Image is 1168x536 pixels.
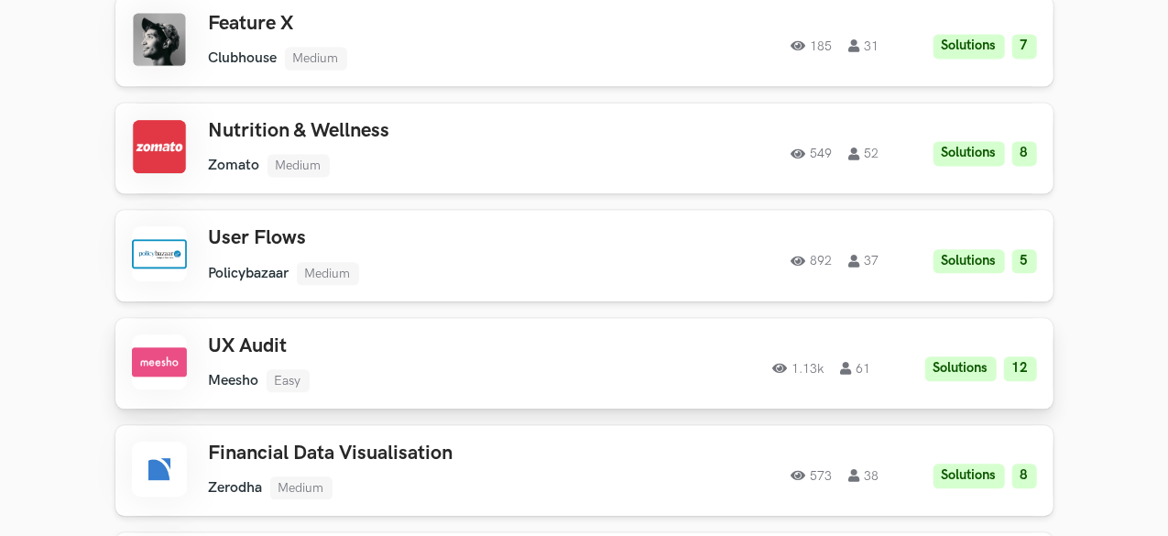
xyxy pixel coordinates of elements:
li: Solutions [933,464,1005,488]
span: 185 [791,39,833,52]
span: 61 [841,362,871,375]
span: 1.13k [773,362,824,375]
li: 8 [1012,141,1037,166]
span: 892 [791,255,833,268]
li: Medium [267,154,330,177]
h3: Financial Data Visualisation [209,442,612,465]
li: Easy [267,369,310,392]
h3: UX Audit [209,334,612,358]
li: 7 [1012,34,1037,59]
span: 38 [849,469,879,482]
li: Zerodha [209,479,263,497]
span: 573 [791,469,833,482]
li: Solutions [933,141,1005,166]
span: 37 [849,255,879,268]
li: Solutions [933,249,1005,274]
a: User Flows Policybazaar Medium 892 37 Solutions 5 [115,210,1053,301]
li: Medium [297,262,359,285]
li: Clubhouse [209,49,278,67]
span: 52 [849,148,879,160]
span: 31 [849,39,879,52]
li: 12 [1004,356,1037,381]
li: Meesho [209,372,259,389]
h3: User Flows [209,226,612,250]
a: Nutrition & Wellness Zomato Medium 549 52 Solutions 8 [115,103,1053,193]
li: Policybazaar [209,265,289,282]
a: Financial Data Visualisation Zerodha Medium 573 38 Solutions 8 [115,425,1053,516]
h3: Nutrition & Wellness [209,119,612,143]
a: UX Audit Meesho Easy 1.13k 61 Solutions 12 [115,318,1053,409]
li: 8 [1012,464,1037,488]
li: Zomato [209,157,260,174]
h3: Feature X [209,12,612,36]
li: Medium [270,476,333,499]
li: 5 [1012,249,1037,274]
li: Medium [285,47,347,70]
li: Solutions [925,356,997,381]
li: Solutions [933,34,1005,59]
span: 549 [791,148,833,160]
